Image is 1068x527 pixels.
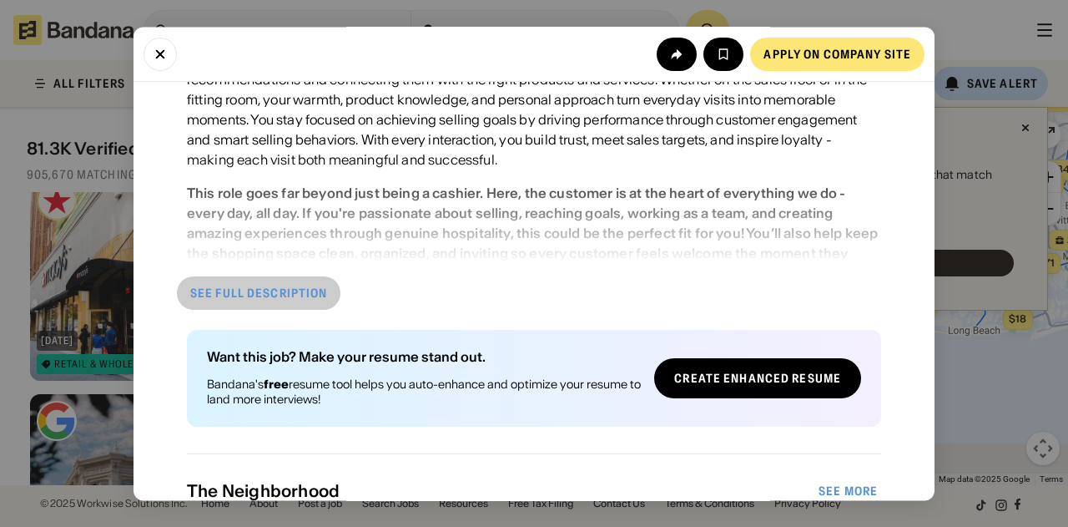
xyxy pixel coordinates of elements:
[763,48,911,59] div: Apply on company site
[674,372,841,384] div: Create Enhanced Resume
[187,482,815,502] div: The Neighborhood
[144,37,177,70] button: Close
[187,31,868,168] span: As a Retail Selling Colleague, you blend selling that delivers results with genuine hospitality t...
[207,377,641,407] div: Bandana's resume tool helps you auto-enhance and optimize your resume to land more interviews!
[207,350,641,363] div: Want this job? Make your resume stand out.
[264,377,289,392] b: free
[187,185,878,281] div: This role goes far beyond just being a cashier. Here, the customer is at the heart of everything ...
[819,486,878,498] div: See more
[190,287,327,299] div: See full description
